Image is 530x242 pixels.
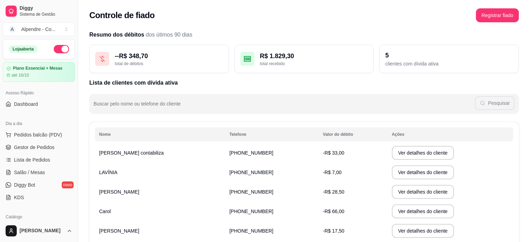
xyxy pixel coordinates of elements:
span: [PHONE_NUMBER] [229,189,273,195]
span: -R$ 7,00 [323,170,342,175]
span: Dashboard [14,101,38,108]
div: total de débitos [115,61,223,67]
button: [PERSON_NAME] [3,223,75,239]
span: [PHONE_NUMBER] [229,228,273,234]
span: Gestor de Pedidos [14,144,54,151]
div: Alpendre - Co ... [21,26,55,33]
span: -R$ 17,50 [323,228,344,234]
span: [PERSON_NAME] [99,189,139,195]
div: Acesso Rápido [3,87,75,99]
a: Diggy Botnovo [3,179,75,190]
span: LAVÍNIA [99,170,118,175]
a: Dashboard [3,99,75,110]
article: até 16/10 [12,72,29,78]
div: 5 [385,50,513,60]
button: Pedidos balcão (PDV) [3,129,75,140]
button: Ver detalhes do cliente [392,224,454,238]
span: Diggy [20,5,72,11]
span: [PHONE_NUMBER] [229,209,273,214]
button: Ver detalhes do cliente [392,146,454,160]
div: Catálogo [3,211,75,223]
div: clientes com dívida ativa [385,60,513,67]
a: KDS [3,192,75,203]
span: Sistema de Gestão [20,11,72,17]
th: Telefone [225,127,319,141]
span: [PERSON_NAME] contabiliza [99,150,164,156]
span: -R$ 33,00 [323,150,344,156]
button: Alterar Status [54,45,69,53]
span: [PHONE_NUMBER] [229,150,273,156]
a: Plano Essencial + Mesasaté 16/10 [3,62,75,82]
div: Dia a dia [3,118,75,129]
th: Nome [95,127,225,141]
span: A [9,26,16,33]
div: total recebido [260,61,368,67]
a: Lista de Pedidos [3,154,75,165]
span: Diggy Bot [14,181,35,188]
span: KDS [14,194,24,201]
span: [PERSON_NAME] [99,228,139,234]
h2: Controle de fiado [89,10,155,21]
span: -R$ 66,00 [323,209,344,214]
a: Salão / Mesas [3,167,75,178]
button: Ver detalhes do cliente [392,165,454,179]
button: Ver detalhes do cliente [392,185,454,199]
button: Registrar fiado [476,8,519,22]
span: -R$ 28,50 [323,189,344,195]
a: DiggySistema de Gestão [3,3,75,19]
span: [PERSON_NAME] [20,228,64,234]
span: Lista de Pedidos [14,156,50,163]
th: Valor do débito [319,127,388,141]
h2: Lista de clientes com dívida ativa [89,79,519,87]
div: - -R$ 348,70 [115,51,223,61]
th: Ações [388,127,513,141]
h2: Resumo dos débitos [89,31,519,39]
span: Salão / Mesas [14,169,45,176]
div: R$ 1.829,30 [260,51,368,61]
span: [PHONE_NUMBER] [229,170,273,175]
a: Gestor de Pedidos [3,142,75,153]
article: Plano Essencial + Mesas [13,66,62,71]
button: Ver detalhes do cliente [392,204,454,218]
span: Carol [99,209,111,214]
span: Pedidos balcão (PDV) [14,131,62,138]
button: Select a team [3,22,75,36]
input: Buscar pelo nome ou telefone do cliente [94,103,475,110]
span: dos útimos 90 dias [146,32,192,38]
div: Loja aberta [9,45,38,53]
